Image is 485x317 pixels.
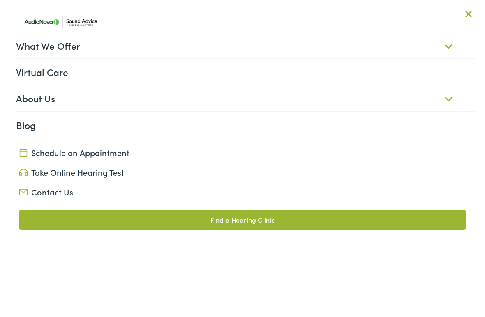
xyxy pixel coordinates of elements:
[19,216,28,225] img: Map pin icon in a unique green color, indicating location-related features or services.
[16,112,476,138] a: Blog
[19,166,467,178] a: Take Online Hearing Test
[19,147,467,158] a: Schedule an Appointment
[16,59,476,85] a: Virtual Care
[19,149,28,157] img: Calendar icon in a unique green color, symbolizing scheduling or date-related features.
[19,186,467,198] a: Contact Us
[19,189,28,195] img: Icon representing mail communication in a unique green color, indicative of contact or communicat...
[19,210,467,230] a: Find a Hearing Clinic
[19,169,28,177] img: Headphone icon in a unique green color, suggesting audio-related services or features.
[16,85,476,111] a: About Us
[16,33,476,58] a: What We Offer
